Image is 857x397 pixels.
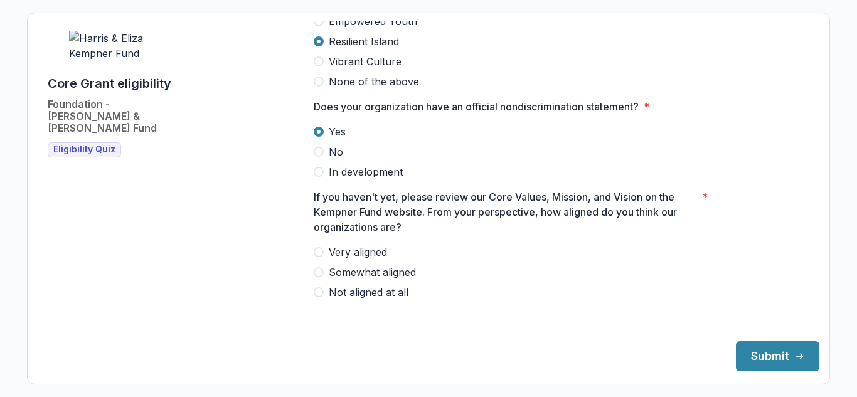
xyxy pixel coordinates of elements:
[69,31,163,61] img: Harris & Eliza Kempner Fund
[329,74,419,89] span: None of the above
[329,14,417,29] span: Empowered Youth
[329,124,346,139] span: Yes
[329,265,416,280] span: Somewhat aligned
[48,98,184,135] h2: Foundation - [PERSON_NAME] & [PERSON_NAME] Fund
[329,245,387,260] span: Very aligned
[314,189,697,235] p: If you haven't yet, please review our Core Values, Mission, and Vision on the Kempner Fund websit...
[329,54,402,69] span: Vibrant Culture
[736,341,819,371] button: Submit
[329,34,399,49] span: Resilient Island
[329,164,403,179] span: In development
[314,99,639,114] p: Does your organization have an official nondiscrimination statement?
[329,285,408,300] span: Not aligned at all
[48,76,171,91] h1: Core Grant eligibility
[53,144,115,155] span: Eligibility Quiz
[329,144,343,159] span: No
